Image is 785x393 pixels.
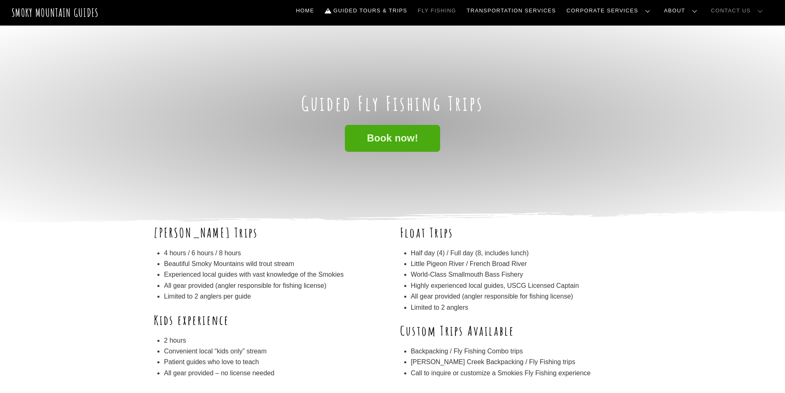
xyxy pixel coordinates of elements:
b: Kids experience [154,311,230,328]
li: All gear provided (angler responsible for fishing license) [411,291,632,302]
li: All gear provided (angler responsible for fishing license) [164,280,385,291]
a: Fly Fishing [415,2,459,19]
li: Patient guides who love to teach [164,357,385,367]
a: Book now! [345,125,440,152]
a: Home [293,2,317,19]
b: [PERSON_NAME] Trips [154,224,258,241]
li: [PERSON_NAME] Creek Backpacking / Fly Fishing trips [411,357,632,367]
b: Custom Trips Available [400,322,514,339]
li: Limited to 2 anglers [411,302,632,313]
a: Corporate Services [563,2,657,19]
li: 2 hours [164,335,385,346]
h1: Guided Fly Fishing Trips [154,92,632,115]
li: Convenient local “kids only” stream [164,346,385,357]
a: Guided Tours & Trips [321,2,410,19]
a: Contact Us [708,2,769,19]
li: Experienced local guides with vast knowledge of the Smokies [164,269,385,280]
li: Little Pigeon River / French Broad River [411,259,632,269]
a: About [661,2,704,19]
li: Highly experienced local guides, USCG Licensed Captain [411,280,632,291]
li: 4 hours / 6 hours / 8 hours [164,248,385,259]
b: Float Trips [400,224,453,241]
li: All gear provided – no license needed [164,368,385,379]
li: Backpacking / Fly Fishing Combo trips [411,346,632,357]
li: World-Class Smallmouth Bass Fishery [411,269,632,280]
a: Transportation Services [464,2,559,19]
a: Smoky Mountain Guides [12,6,99,19]
li: Half day (4) / Full day (8, includes lunch) [411,248,632,259]
li: Beautiful Smoky Mountains wild trout stream [164,259,385,269]
li: Limited to 2 anglers per guide [164,291,385,302]
li: Call to inquire or customize a Smokies Fly Fishing experience [411,368,632,379]
span: Book now! [367,134,418,143]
